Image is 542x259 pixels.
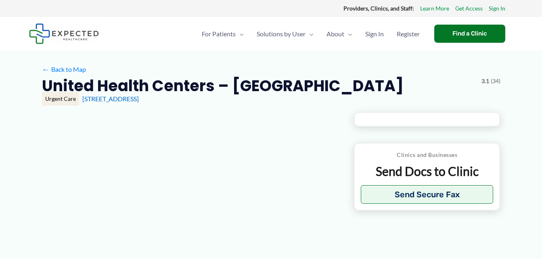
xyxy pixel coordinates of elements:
img: Expected Healthcare Logo - side, dark font, small [29,23,99,44]
span: Solutions by User [257,20,306,48]
strong: Providers, Clinics, and Staff: [343,5,414,12]
nav: Primary Site Navigation [195,20,426,48]
span: ← [42,65,50,73]
a: Get Access [455,3,483,14]
span: Register [397,20,420,48]
span: 3.1 [481,76,489,86]
span: About [326,20,344,48]
p: Clinics and Businesses [361,150,494,160]
h2: United Health Centers – [GEOGRAPHIC_DATA] [42,76,404,96]
a: Register [390,20,426,48]
a: Solutions by UserMenu Toggle [250,20,320,48]
a: Find a Clinic [434,25,505,43]
a: For PatientsMenu Toggle [195,20,250,48]
a: AboutMenu Toggle [320,20,359,48]
span: For Patients [202,20,236,48]
span: (34) [491,76,500,86]
p: Send Docs to Clinic [361,163,494,179]
span: Menu Toggle [236,20,244,48]
a: [STREET_ADDRESS] [82,95,139,102]
a: Sign In [359,20,390,48]
span: Sign In [365,20,384,48]
a: ←Back to Map [42,63,86,75]
span: Menu Toggle [306,20,314,48]
a: Sign In [489,3,505,14]
button: Send Secure Fax [361,185,494,204]
a: Learn More [420,3,449,14]
span: Menu Toggle [344,20,352,48]
div: Urgent Care [42,92,79,106]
